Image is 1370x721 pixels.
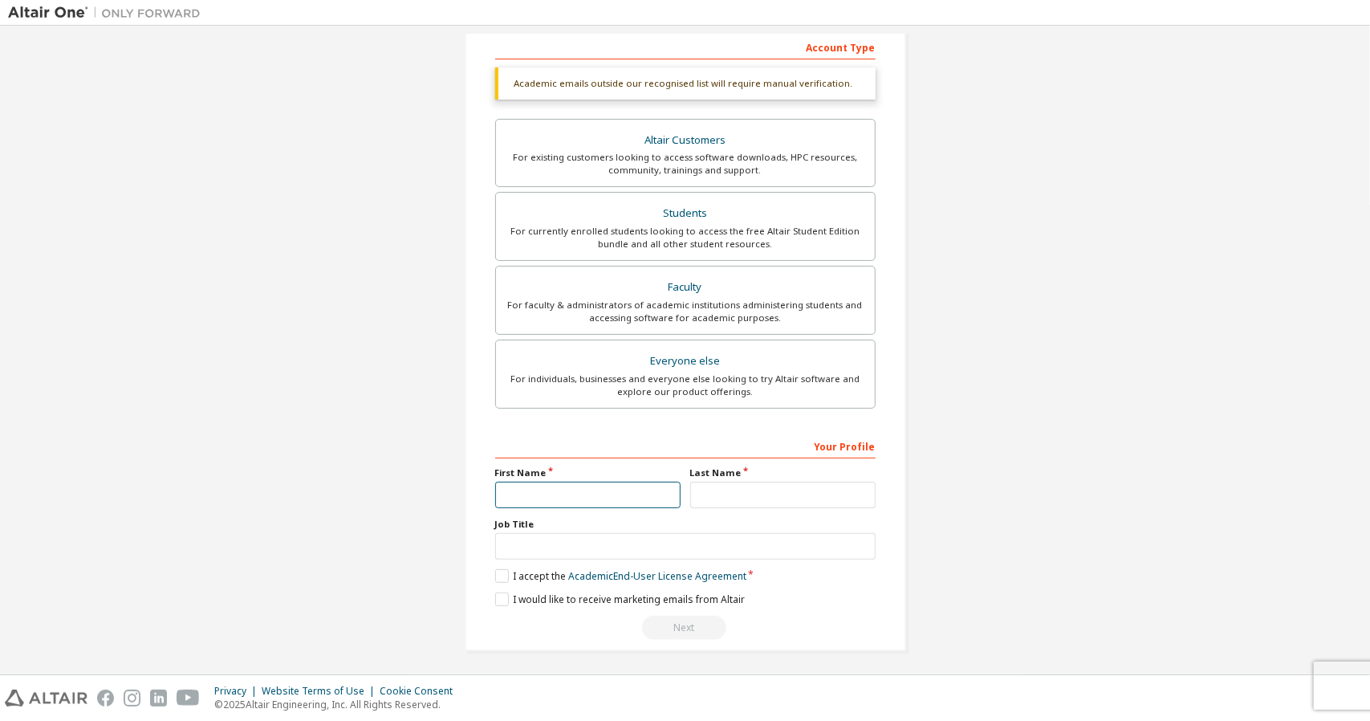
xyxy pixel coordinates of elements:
label: Last Name [690,466,876,479]
img: instagram.svg [124,690,140,707]
div: Cookie Consent [380,685,462,698]
div: For faculty & administrators of academic institutions administering students and accessing softwa... [506,299,865,324]
div: Please wait while checking email ... [495,616,876,640]
div: Website Terms of Use [262,685,380,698]
img: linkedin.svg [150,690,167,707]
a: Academic End-User License Agreement [568,569,746,583]
div: Academic emails outside our recognised list will require manual verification. [495,67,876,100]
div: Account Type [495,34,876,59]
div: For existing customers looking to access software downloads, HPC resources, community, trainings ... [506,151,865,177]
div: Privacy [214,685,262,698]
label: I would like to receive marketing emails from Altair [495,593,745,606]
div: Everyone else [506,350,865,373]
div: For individuals, businesses and everyone else looking to try Altair software and explore our prod... [506,373,865,398]
div: Students [506,202,865,225]
div: Faculty [506,276,865,299]
img: facebook.svg [97,690,114,707]
img: Altair One [8,5,209,21]
img: youtube.svg [177,690,200,707]
img: altair_logo.svg [5,690,87,707]
p: © 2025 Altair Engineering, Inc. All Rights Reserved. [214,698,462,711]
label: Job Title [495,518,876,531]
div: For currently enrolled students looking to access the free Altair Student Edition bundle and all ... [506,225,865,251]
label: I accept the [495,569,746,583]
label: First Name [495,466,681,479]
div: Altair Customers [506,129,865,152]
div: Your Profile [495,433,876,458]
